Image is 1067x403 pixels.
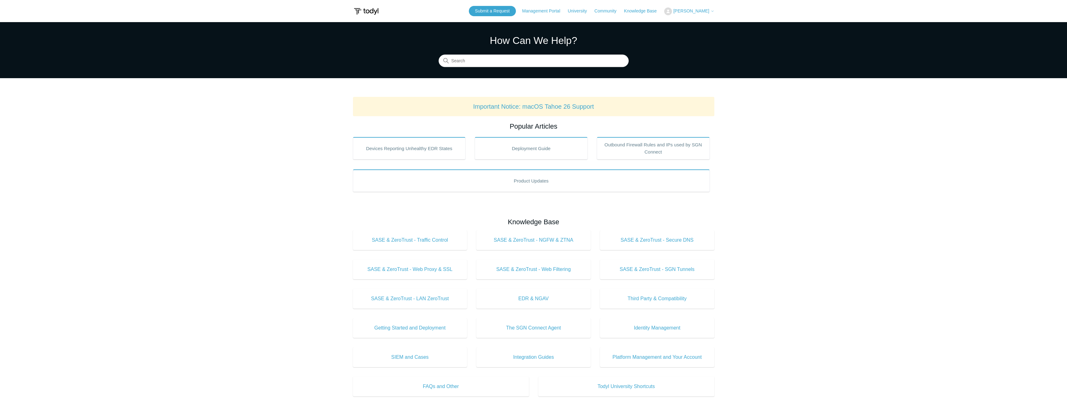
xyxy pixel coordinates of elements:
[609,353,705,361] span: Platform Management and Your Account
[362,383,520,390] span: FAQs and Other
[439,33,629,48] h1: How Can We Help?
[353,347,467,367] a: SIEM and Cases
[476,230,591,250] a: SASE & ZeroTrust - NGFW & ZTNA
[353,169,710,192] a: Product Updates
[353,137,466,159] a: Devices Reporting Unhealthy EDR States
[362,266,458,273] span: SASE & ZeroTrust - Web Proxy & SSL
[475,137,588,159] a: Deployment Guide
[600,318,714,338] a: Identity Management
[600,347,714,367] a: Platform Management and Your Account
[469,6,516,16] a: Submit a Request
[486,236,581,244] span: SASE & ZeroTrust - NGFW & ZTNA
[548,383,705,390] span: Todyl University Shortcuts
[609,236,705,244] span: SASE & ZeroTrust - Secure DNS
[568,8,593,14] a: University
[362,236,458,244] span: SASE & ZeroTrust - Traffic Control
[476,318,591,338] a: The SGN Connect Agent
[609,295,705,302] span: Third Party & Compatibility
[486,266,581,273] span: SASE & ZeroTrust - Web Filtering
[522,8,566,14] a: Management Portal
[486,353,581,361] span: Integration Guides
[594,8,623,14] a: Community
[600,230,714,250] a: SASE & ZeroTrust - Secure DNS
[597,137,710,159] a: Outbound Firewall Rules and IPs used by SGN Connect
[476,259,591,279] a: SASE & ZeroTrust - Web Filtering
[353,289,467,309] a: SASE & ZeroTrust - LAN ZeroTrust
[486,295,581,302] span: EDR & NGAV
[353,121,714,131] h2: Popular Articles
[353,259,467,279] a: SASE & ZeroTrust - Web Proxy & SSL
[353,217,714,227] h2: Knowledge Base
[353,230,467,250] a: SASE & ZeroTrust - Traffic Control
[538,377,714,396] a: Todyl University Shortcuts
[362,324,458,332] span: Getting Started and Deployment
[609,324,705,332] span: Identity Management
[486,324,581,332] span: The SGN Connect Agent
[353,318,467,338] a: Getting Started and Deployment
[353,6,379,17] img: Todyl Support Center Help Center home page
[476,289,591,309] a: EDR & NGAV
[624,8,663,14] a: Knowledge Base
[673,8,709,13] span: [PERSON_NAME]
[362,353,458,361] span: SIEM and Cases
[609,266,705,273] span: SASE & ZeroTrust - SGN Tunnels
[473,103,594,110] a: Important Notice: macOS Tahoe 26 Support
[600,259,714,279] a: SASE & ZeroTrust - SGN Tunnels
[664,7,714,15] button: [PERSON_NAME]
[353,377,529,396] a: FAQs and Other
[600,289,714,309] a: Third Party & Compatibility
[362,295,458,302] span: SASE & ZeroTrust - LAN ZeroTrust
[439,55,629,67] input: Search
[476,347,591,367] a: Integration Guides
